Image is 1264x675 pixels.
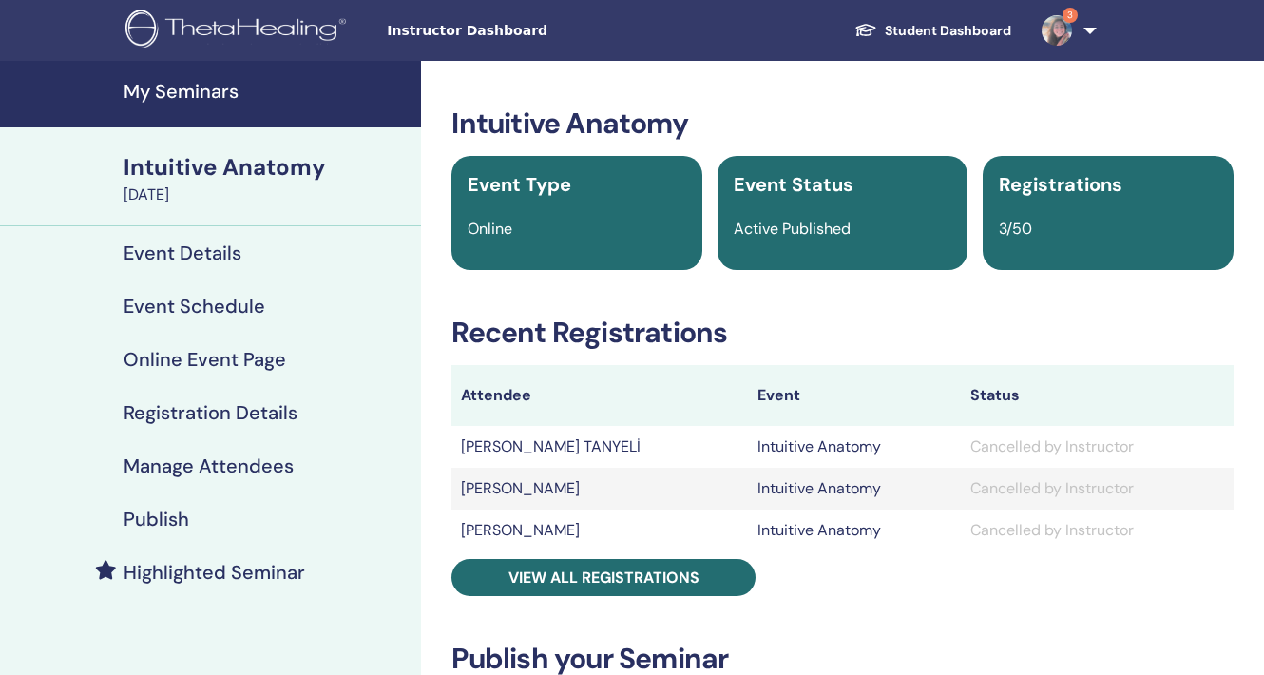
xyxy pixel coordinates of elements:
td: Intuitive Anatomy [748,510,961,551]
td: [PERSON_NAME] [451,510,748,551]
a: View all registrations [451,559,756,596]
span: View all registrations [508,568,699,588]
h4: Highlighted Seminar [124,561,305,584]
th: Attendee [451,365,748,426]
div: Cancelled by Instructor [970,519,1224,542]
td: Intuitive Anatomy [748,426,961,468]
span: Registrations [999,172,1122,197]
td: [PERSON_NAME] [451,468,748,510]
h3: Recent Registrations [451,316,1234,350]
h4: Publish [124,508,189,530]
h4: Registration Details [124,401,297,424]
a: Student Dashboard [839,13,1026,48]
img: logo.png [125,10,353,52]
a: Intuitive Anatomy[DATE] [112,151,421,206]
th: Status [961,365,1234,426]
h4: Manage Attendees [124,454,294,477]
span: 3 [1063,8,1078,23]
span: Online [468,219,512,239]
div: Cancelled by Instructor [970,435,1224,458]
th: Event [748,365,961,426]
img: graduation-cap-white.svg [854,22,877,38]
h4: Event Details [124,241,241,264]
div: Cancelled by Instructor [970,477,1224,500]
span: 3/50 [999,219,1032,239]
span: Event Status [734,172,853,197]
h4: Event Schedule [124,295,265,318]
span: Instructor Dashboard [387,21,672,41]
td: [PERSON_NAME] TANYELİ [451,426,748,468]
img: default.jpg [1042,15,1072,46]
div: Intuitive Anatomy [124,151,410,183]
span: Active Published [734,219,851,239]
h4: Online Event Page [124,348,286,371]
div: [DATE] [124,183,410,206]
h4: My Seminars [124,80,410,103]
h3: Intuitive Anatomy [451,106,1234,141]
td: Intuitive Anatomy [748,468,961,510]
span: Event Type [468,172,571,197]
